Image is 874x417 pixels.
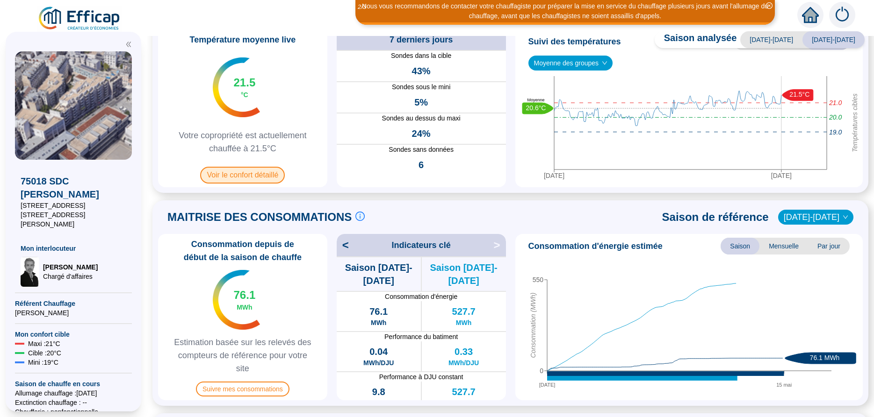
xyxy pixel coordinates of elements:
[28,339,60,348] span: Maxi : 21 °C
[43,272,98,281] span: Chargé d'affaires
[43,262,98,272] span: [PERSON_NAME]
[200,167,285,184] span: Voir le confort détaillé
[392,239,451,252] span: Indicateurs clé
[456,398,471,408] span: MWh
[740,31,802,48] span: [DATE]-[DATE]
[15,330,132,339] span: Mon confort cible
[21,244,126,253] span: Mon interlocuteur
[809,353,839,361] text: 76.1 MWh
[527,98,544,102] text: Moyenne
[15,389,132,398] span: Allumage chauffage : [DATE]
[771,172,791,179] tspan: [DATE]
[15,379,132,389] span: Saison de chauffe en cours
[337,292,506,301] span: Consommation d'énergie
[21,257,39,287] img: Chargé d'affaires
[337,51,506,61] span: Sondes dans la cible
[162,336,324,375] span: Estimation basée sur les relevés des compteurs de référence pour votre site
[337,113,506,123] span: Sondes au dessus du maxi
[829,128,842,135] tspan: 19.0
[21,210,126,229] span: [STREET_ADDRESS][PERSON_NAME]
[357,1,773,21] div: Nous vous recommandons de contacter votre chauffagiste pour préparer la mise en service du chauff...
[337,372,506,382] span: Performance à DJU constant
[337,82,506,92] span: Sondes sous le mini
[802,7,819,23] span: home
[15,398,132,407] span: Exctinction chauffage : --
[543,172,564,179] tspan: [DATE]
[422,261,506,287] span: Saison [DATE]-[DATE]
[184,33,302,46] span: Température moyenne live
[369,345,388,358] span: 0.04
[829,2,855,28] img: alerts
[369,305,388,318] span: 76.1
[15,407,132,417] span: Chaufferie : non fonctionnelle
[766,2,773,9] span: close-circle
[655,31,737,48] span: Saison analysée
[412,64,431,78] span: 43%
[829,99,842,106] tspan: 21.0
[419,158,424,171] span: 6
[539,382,555,387] tspan: [DATE]
[28,348,61,358] span: Cible : 20 °C
[843,214,848,220] span: down
[528,240,663,253] span: Consommation d'énergie estimée
[390,33,453,46] span: 7 derniers jours
[452,385,476,398] span: 527.7
[493,238,506,253] span: >
[532,276,543,283] tspan: 550
[162,238,324,264] span: Consommation depuis de début de la saison de chauffe
[358,3,366,10] i: 2 / 3
[721,238,759,254] span: Saison
[28,358,58,367] span: Mini : 19 °C
[237,303,252,312] span: MWh
[15,308,132,318] span: [PERSON_NAME]
[196,382,289,396] span: Suivre mes consommations
[371,318,386,327] span: MWh
[412,127,431,140] span: 24%
[448,358,479,368] span: MWh/DJU
[372,385,385,398] span: 9.8
[355,212,365,221] span: info-circle
[234,288,256,303] span: 76.1
[213,57,260,117] img: indicateur températures
[213,270,260,330] img: indicateur températures
[414,96,428,109] span: 5%
[21,201,126,210] span: [STREET_ADDRESS]
[802,31,865,48] span: [DATE]-[DATE]
[162,129,324,155] span: Votre copropriété est actuellement chauffée à 21.5°C
[529,292,536,358] tspan: Consommation (MWh)
[167,210,352,225] span: MAITRISE DES CONSOMMATIONS
[851,93,858,152] tspan: Températures cibles
[15,299,132,308] span: Référent Chauffage
[534,56,607,70] span: Moyenne des groupes
[337,238,349,253] span: <
[125,41,132,48] span: double-left
[21,175,126,201] span: 75018 SDC [PERSON_NAME]
[456,318,471,327] span: MWh
[337,332,506,341] span: Performance du batiment
[452,305,476,318] span: 527.7
[371,398,386,408] span: MWh
[528,35,621,48] span: Suivi des températures
[241,90,248,99] span: °C
[455,345,473,358] span: 0.33
[602,60,607,66] span: down
[784,210,848,224] span: 2022-2023
[808,238,850,254] span: Par jour
[337,261,421,287] span: Saison [DATE]-[DATE]
[337,145,506,155] span: Sondes sans données
[789,91,809,98] text: 21.5°C
[234,75,256,90] span: 21.5
[37,6,122,32] img: efficap energie logo
[759,238,808,254] span: Mensuelle
[526,104,546,111] text: 20.6°C
[363,358,394,368] span: MWh/DJU
[540,367,543,375] tspan: 0
[776,382,792,387] tspan: 15 mai
[829,113,842,121] tspan: 20.0
[662,210,769,225] span: Saison de référence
